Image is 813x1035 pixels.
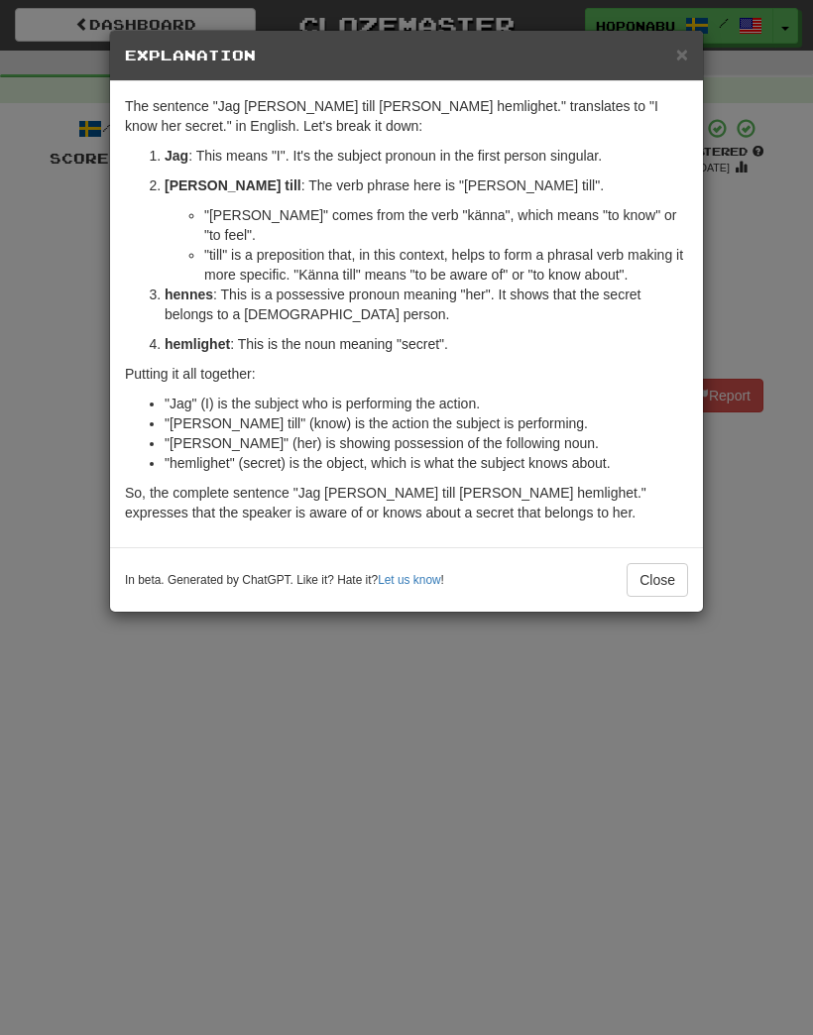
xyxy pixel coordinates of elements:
li: "hemlighet" (secret) is the object, which is what the subject knows about. [165,453,688,473]
strong: hemlighet [165,336,230,352]
li: "[PERSON_NAME]" (her) is showing possession of the following noun. [165,433,688,453]
button: Close [627,563,688,597]
span: × [676,43,688,65]
small: In beta. Generated by ChatGPT. Like it? Hate it? ! [125,572,444,589]
p: So, the complete sentence "Jag [PERSON_NAME] till [PERSON_NAME] hemlighet." expresses that the sp... [125,483,688,522]
button: Close [676,44,688,64]
li: "till" is a preposition that, in this context, helps to form a phrasal verb making it more specif... [204,245,688,285]
li: "[PERSON_NAME] till" (know) is the action the subject is performing. [165,413,688,433]
strong: [PERSON_NAME] till [165,177,301,193]
li: "Jag" (I) is the subject who is performing the action. [165,394,688,413]
strong: hennes [165,287,213,302]
li: "[PERSON_NAME]" comes from the verb "känna", which means "to know" or "to feel". [204,205,688,245]
p: : The verb phrase here is "[PERSON_NAME] till". [165,175,688,195]
h5: Explanation [125,46,688,65]
p: : This is a possessive pronoun meaning "her". It shows that the secret belongs to a [DEMOGRAPHIC_... [165,285,688,324]
a: Let us know [378,573,440,587]
p: : This means "I". It's the subject pronoun in the first person singular. [165,146,688,166]
p: The sentence "Jag [PERSON_NAME] till [PERSON_NAME] hemlighet." translates to "I know her secret."... [125,96,688,136]
p: : This is the noun meaning "secret". [165,334,688,354]
strong: Jag [165,148,188,164]
p: Putting it all together: [125,364,688,384]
